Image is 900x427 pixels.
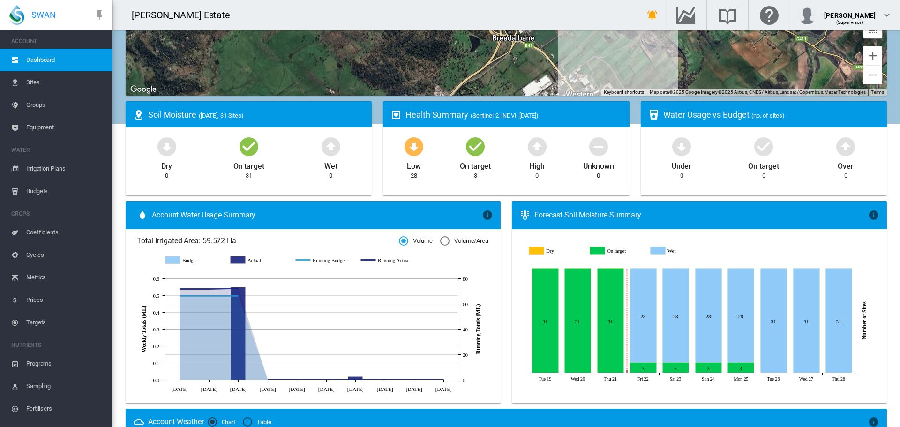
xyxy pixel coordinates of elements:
g: Actual Jul 3 0.55 [231,287,246,380]
md-icon: icon-minus-circle [587,135,610,157]
md-icon: icon-checkbox-marked-circle [238,135,260,157]
tspan: Weekly Totals (ML) [141,306,147,352]
md-radio-button: Volume [399,237,433,246]
g: Wet Aug 22, 2025 28 [630,269,656,363]
g: Wet Aug 25, 2025 28 [727,269,754,363]
tspan: Thu 28 [832,376,845,382]
circle: Running Actual Jul 10 0 [266,378,270,382]
g: Actual [231,256,286,264]
span: SWAN [31,9,56,21]
g: On target Aug 20, 2025 31 [564,269,591,373]
tspan: Sun 24 [702,376,715,382]
md-icon: Go to the Data Hub [675,9,697,21]
tspan: [DATE] [172,386,188,391]
g: On target Aug 21, 2025 31 [597,269,623,373]
tspan: [DATE] [260,386,276,391]
span: Account Water Usage Summary [152,210,482,220]
md-icon: icon-pin [94,9,105,21]
md-icon: icon-checkbox-marked-circle [464,135,487,157]
a: Terms [871,90,884,95]
span: (no. of sites) [751,112,785,119]
g: Wet Aug 28, 2025 31 [825,269,852,373]
tspan: 0.1 [153,360,159,366]
span: ([DATE], 31 Sites) [199,112,244,119]
circle: Running Actual Jun 19 71.88 [178,287,181,291]
div: [PERSON_NAME] [824,7,876,16]
tspan: 40 [463,327,468,332]
div: Health Summary [405,109,622,120]
span: Groups [26,94,105,116]
md-icon: icon-arrow-up-bold-circle [834,135,857,157]
md-icon: icon-checkbox-marked-circle [752,135,775,157]
g: Running Budget [296,256,352,264]
g: On target [590,247,644,255]
circle: Running Budget Jun 26 66.4 [207,294,211,298]
span: Total Irrigated Area: 59.572 Ha [137,236,399,246]
div: 3 [474,172,477,180]
circle: Running Actual Jul 17 0 [295,378,299,382]
span: (Sentinel-2 | NDVI, [DATE]) [471,112,539,119]
div: Under [672,157,692,172]
md-icon: Click here for help [758,9,780,21]
tspan: [DATE] [230,386,247,391]
tspan: Fri 22 [637,376,649,382]
tspan: [DATE] [318,386,335,391]
g: On target Aug 23, 2025 3 [662,363,689,373]
g: Wet Aug 26, 2025 31 [760,269,787,373]
circle: Running Actual Jun 26 71.88 [207,287,211,291]
div: 0 [165,172,168,180]
tspan: [DATE] [201,386,217,391]
tspan: Running Totals (ML) [475,304,481,354]
div: Soil Moisture [148,109,364,120]
button: Zoom in [863,46,882,65]
span: Cycles [26,244,105,266]
div: 0 [762,172,765,180]
g: On target Aug 22, 2025 3 [630,363,656,373]
md-icon: icon-bell-ring [647,9,658,21]
tspan: 0.0 [153,377,160,383]
div: On target [460,157,491,172]
tspan: Tue 19 [539,376,551,382]
md-icon: icon-heart-box-outline [390,109,402,120]
button: Keyboard shortcuts [604,89,644,96]
g: Wet [651,247,704,255]
img: SWAN-Landscape-Logo-Colour-drop.png [9,5,24,25]
tspan: 0.2 [153,344,159,349]
span: Metrics [26,266,105,289]
div: High [529,157,545,172]
div: Unknown [583,157,614,172]
div: 0 [680,172,683,180]
tspan: Wed 27 [799,376,813,382]
g: Budget [165,256,221,264]
tspan: [DATE] [289,386,305,391]
span: Fertilisers [26,397,105,420]
div: On target [748,157,779,172]
span: Equipment [26,116,105,139]
tspan: [DATE] [406,386,422,391]
tspan: [DATE] [377,386,393,391]
tspan: 0.5 [153,293,160,299]
span: NUTRIENTS [11,337,105,352]
span: Coefficients [26,221,105,244]
md-radio-button: Chart [208,418,236,427]
div: 28 [411,172,417,180]
span: Prices [26,289,105,311]
span: Budgets [26,180,105,202]
tspan: 0.4 [153,310,160,315]
button: icon-bell-ring [643,6,662,24]
md-icon: icon-chevron-down [881,9,892,21]
md-icon: icon-map-marker-radius [133,109,144,120]
g: On target Aug 19, 2025 31 [532,269,558,373]
md-icon: icon-thermometer-lines [519,210,531,221]
tspan: Mon 25 [734,376,748,382]
tspan: 0.3 [153,327,160,332]
md-icon: icon-arrow-down-bold-circle [670,135,693,157]
div: 0 [844,172,847,180]
span: Irrigation Plans [26,157,105,180]
g: Wet Aug 23, 2025 28 [662,269,689,363]
span: Sampling [26,375,105,397]
span: ACCOUNT [11,34,105,49]
span: WATER [11,142,105,157]
circle: Running Budget Jun 19 66.4 [178,294,181,298]
button: Zoom out [863,66,882,84]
